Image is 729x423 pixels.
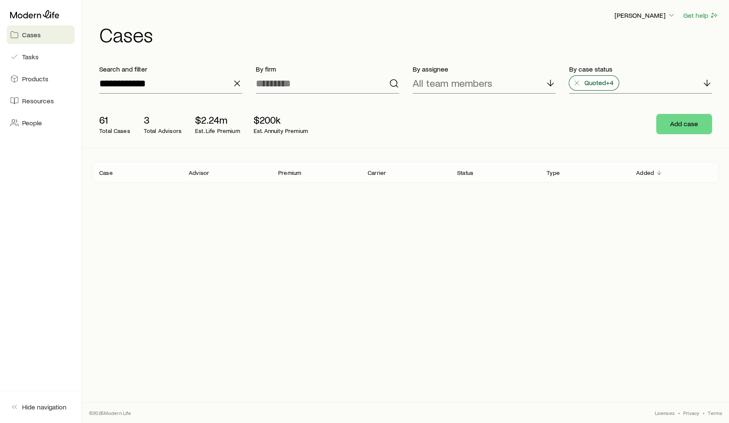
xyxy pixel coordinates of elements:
[7,47,75,66] a: Tasks
[99,169,113,176] p: Case
[7,25,75,44] a: Cases
[89,409,131,416] p: © 2025 Modern Life
[22,403,67,411] span: Hide navigation
[614,11,676,19] p: [PERSON_NAME]
[7,69,75,88] a: Products
[413,65,556,73] p: By assignee
[656,114,712,134] button: Add case
[547,169,560,176] p: Type
[683,409,699,416] a: Privacy
[569,65,712,73] p: By case status
[708,409,722,416] a: Terms
[22,53,39,61] span: Tasks
[99,127,130,134] p: Total Cases
[368,169,386,176] p: Carrier
[7,398,75,416] button: Hide navigation
[22,30,41,39] span: Cases
[614,11,676,21] button: [PERSON_NAME]
[683,11,719,20] button: Get help
[7,91,75,110] a: Resources
[636,169,654,176] p: Added
[195,127,240,134] p: Est. Life Premium
[195,114,240,126] p: $2.24m
[22,119,42,127] span: People
[256,65,399,73] p: By firm
[99,65,242,73] p: Search and filter
[413,77,492,89] p: All team members
[654,409,674,416] a: Licenses
[278,169,301,176] p: Premium
[99,24,719,44] h1: Cases
[254,114,308,126] p: $200k
[569,76,619,90] button: Quoted+4
[22,75,48,83] span: Products
[189,169,209,176] p: Advisor
[703,409,704,416] span: •
[92,162,719,183] div: Client cases
[254,127,308,134] p: Est. Annuity Premium
[144,114,182,126] p: 3
[22,97,54,105] span: Resources
[584,78,614,87] span: Quoted +4
[99,114,130,126] p: 61
[7,113,75,132] a: People
[678,409,680,416] span: •
[144,127,182,134] p: Total Advisors
[457,169,473,176] p: Status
